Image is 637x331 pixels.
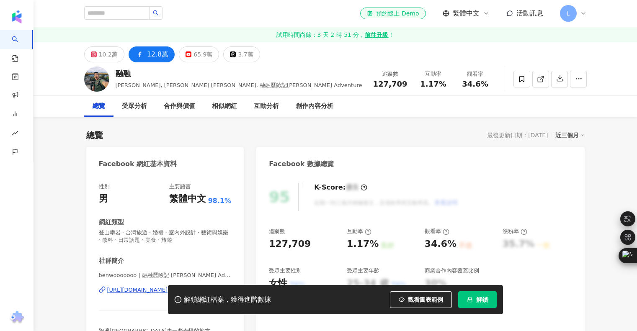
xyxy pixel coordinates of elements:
[254,101,279,111] div: 互動分析
[84,46,124,62] button: 10.2萬
[212,101,237,111] div: 相似網紅
[169,192,206,205] div: 繁體中文
[122,101,147,111] div: 受眾分析
[147,49,169,60] div: 12.8萬
[193,49,212,60] div: 65.9萬
[238,49,253,60] div: 3.7萬
[269,228,285,235] div: 追蹤數
[99,272,232,279] span: benwooooooo | 融融歷險記 [PERSON_NAME] Adventure | benwooooooo
[373,70,407,78] div: 追蹤數
[164,101,195,111] div: 合作與價值
[129,46,175,62] button: 12.8萬
[34,27,637,42] a: 試用時間尚餘：3 天 2 時 51 分，前往升級！
[116,82,362,88] span: [PERSON_NAME], [PERSON_NAME] [PERSON_NAME], 融融歷險記[PERSON_NAME] Adventure
[116,68,362,79] div: 融融
[179,46,219,62] button: 65.9萬
[462,80,488,88] span: 34.6%
[314,183,367,192] div: K-Score :
[567,9,570,18] span: L
[459,70,491,78] div: 觀看率
[347,228,371,235] div: 互動率
[360,8,426,19] a: 預約線上 Demo
[373,80,407,88] span: 127,709
[93,101,105,111] div: 總覽
[208,196,232,205] span: 98.1%
[487,132,548,139] div: 最後更新日期：[DATE]
[12,125,18,144] span: rise
[453,9,480,18] span: 繁體中文
[10,10,23,23] img: logo icon
[365,31,388,39] strong: 前往升級
[99,159,177,169] div: Facebook 網紅基本資料
[269,277,287,290] div: 女性
[99,183,110,190] div: 性別
[99,257,124,265] div: 社群簡介
[12,30,28,63] a: search
[347,238,379,251] div: 1.17%
[347,267,379,275] div: 受眾主要年齡
[503,228,527,235] div: 漲粉率
[153,10,159,16] span: search
[555,130,585,141] div: 近三個月
[296,101,333,111] div: 創作內容分析
[425,228,449,235] div: 觀看率
[425,238,456,251] div: 34.6%
[476,296,488,303] span: 解鎖
[269,238,311,251] div: 127,709
[169,183,191,190] div: 主要語言
[425,267,479,275] div: 商業合作內容覆蓋比例
[86,129,103,141] div: 總覽
[418,70,449,78] div: 互動率
[99,192,108,205] div: 男
[99,229,232,244] span: 登山攀岩 · 台灣旅遊 · 婚禮 · 室內外設計 · 藝術與娛樂 · 飲料 · 日常話題 · 美食 · 旅遊
[99,218,124,227] div: 網紅類型
[184,295,271,304] div: 解鎖網紅檔案，獲得進階數據
[223,46,260,62] button: 3.7萬
[269,267,302,275] div: 受眾主要性別
[269,159,334,169] div: Facebook 數據總覽
[367,9,419,18] div: 預約線上 Demo
[99,49,118,60] div: 10.2萬
[467,297,473,303] span: lock
[458,291,497,308] button: 解鎖
[516,9,543,17] span: 活動訊息
[9,311,25,324] img: chrome extension
[390,291,452,308] button: 觀看圖表範例
[84,67,109,92] img: KOL Avatar
[408,296,443,303] span: 觀看圖表範例
[420,80,446,88] span: 1.17%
